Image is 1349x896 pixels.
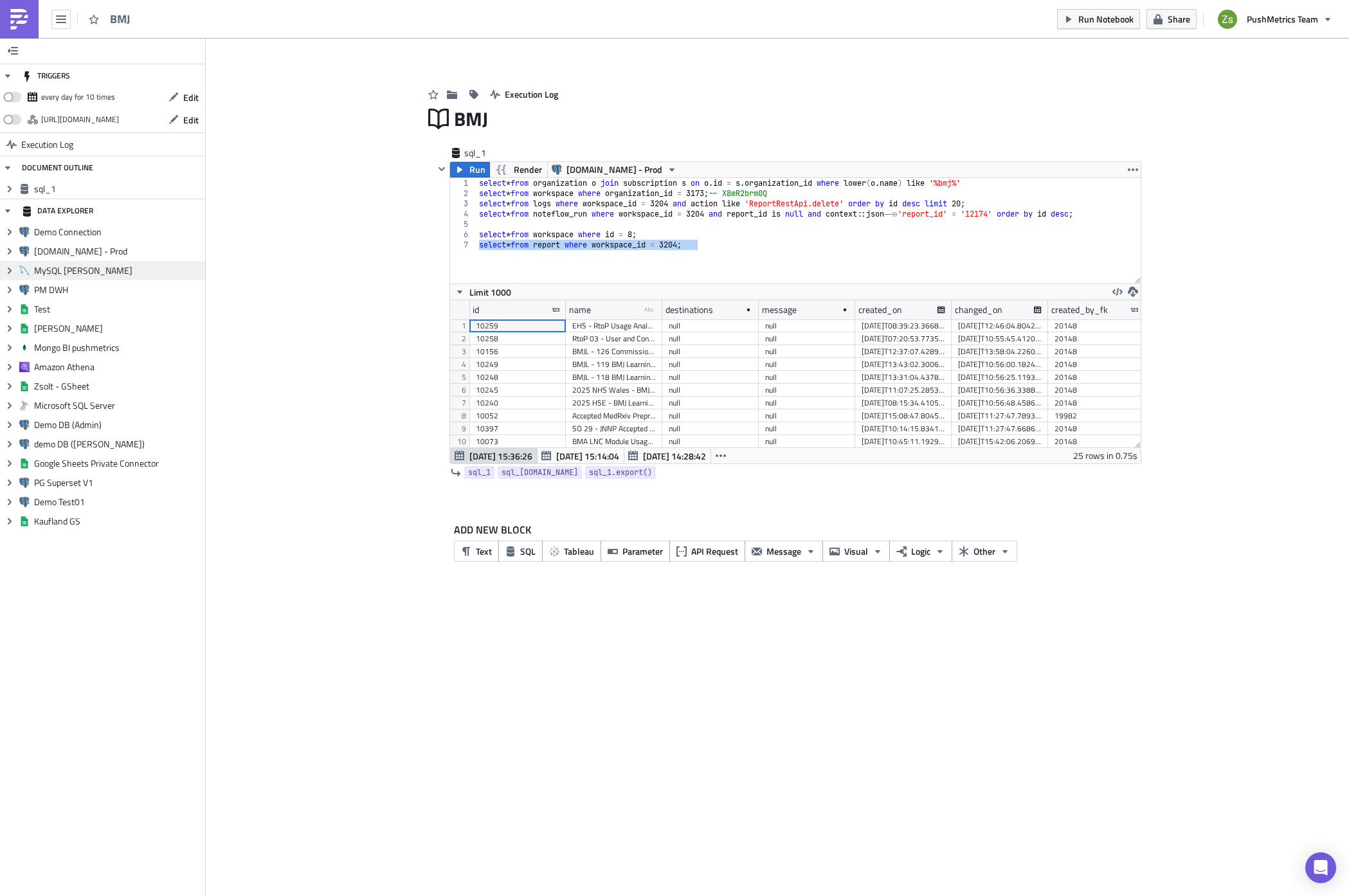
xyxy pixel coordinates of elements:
[669,358,752,371] div: null
[498,466,582,479] a: sql_[DOMAIN_NAME]
[564,544,594,558] span: Tableau
[1217,8,1238,30] img: Avatar
[958,371,1042,384] div: [DATE]T10:56:25.119389
[958,332,1042,345] div: [DATE]T10:55:45.412079
[1146,9,1197,29] button: Share
[601,541,670,562] button: Parameter
[958,422,1042,435] div: [DATE]T11:27:47.668678
[505,87,558,101] span: Execution Log
[669,397,752,409] div: null
[862,422,945,435] div: [DATE]T10:14:15.834150
[434,161,449,177] button: Hide content
[34,361,202,373] span: Amazon Athena
[41,110,119,129] div: https://pushmetrics.io/api/v1/report/OzoPpVqoKa/webhook?token=70f35ba089a5403e9cebf240a27b65b4
[1055,409,1138,422] div: 19982
[110,11,161,27] span: BMJ
[34,226,202,238] span: Demo Connection
[489,162,548,177] button: Render
[765,371,849,384] div: null
[1305,852,1336,883] div: Open Intercom Messenger
[572,319,656,332] div: EHS - RtoP Usage Analysis Report
[22,156,93,179] div: DOCUMENT OUTLINE
[34,400,202,411] span: Microsoft SQL Server
[911,544,930,558] span: Logic
[973,544,995,558] span: Other
[765,358,849,371] div: null
[862,358,945,371] div: [DATE]T13:43:02.300622
[958,397,1042,409] div: [DATE]T10:56:48.458605
[34,381,202,392] span: Zsolt - GSheet
[9,9,30,30] img: PushMetrics
[572,345,656,358] div: BMJL - 126 Commissioning Learning Course Usage & Reviews
[34,496,202,508] span: Demo Test01
[34,246,202,257] span: [DOMAIN_NAME] - Prod
[822,541,890,562] button: Visual
[1055,371,1138,384] div: 20148
[862,435,945,448] div: [DATE]T10:45:11.192962
[1055,358,1138,371] div: 20148
[958,319,1042,332] div: [DATE]T12:46:04.804253
[955,300,1002,319] div: changed_on
[502,466,578,479] span: sql_[DOMAIN_NAME]
[572,409,656,422] div: Accepted MedRxiv Preprints
[464,466,494,479] a: sql_1
[765,332,849,345] div: null
[862,319,945,332] div: [DATE]T08:39:23.366861
[450,448,538,463] button: [DATE] 15:36:26
[766,544,801,558] span: Message
[566,162,662,177] span: [DOMAIN_NAME] - Prod
[183,91,199,104] span: Edit
[34,515,202,527] span: Kaufland GS
[450,199,476,209] div: 3
[34,342,202,354] span: Mongo BI pushmetrics
[476,384,559,397] div: 10245
[858,300,902,319] div: created_on
[862,409,945,422] div: [DATE]T15:08:47.804551
[1055,422,1138,435] div: 20148
[34,284,202,296] span: PM DWH
[665,300,713,319] div: destinations
[1078,12,1134,26] span: Run Notebook
[476,397,559,409] div: 10240
[22,199,93,222] div: DATA EXPLORER
[1210,5,1339,33] button: PushMetrics Team
[585,466,656,479] a: sql_1.export()
[34,265,202,276] span: MySQL [PERSON_NAME]
[520,544,536,558] span: SQL
[22,64,70,87] div: TRIGGERS
[450,178,476,188] div: 1
[556,449,619,463] span: [DATE] 15:14:04
[1055,319,1138,332] div: 20148
[1055,332,1138,345] div: 20148
[469,449,532,463] span: [DATE] 15:36:26
[669,541,745,562] button: API Request
[476,409,559,422] div: 10052
[1168,12,1190,26] span: Share
[547,162,682,177] button: [DOMAIN_NAME] - Prod
[622,544,663,558] span: Parameter
[476,422,559,435] div: 10397
[473,300,479,319] div: id
[34,438,202,450] span: demo DB ([PERSON_NAME])
[537,448,624,463] button: [DATE] 15:14:04
[454,105,505,134] span: BMJ
[624,448,711,463] button: [DATE] 14:28:42
[476,332,559,345] div: 10258
[476,544,492,558] span: Text
[572,371,656,384] div: BMJL - 118 BMJ Learning Institutional Usage
[450,209,476,219] div: 4
[572,397,656,409] div: 2025 HSE - BMJ Learning Consortia Institutional Usage
[569,300,591,319] div: name
[454,522,1131,537] label: ADD NEW BLOCK
[34,419,202,431] span: Demo DB (Admin)
[669,371,752,384] div: null
[958,384,1042,397] div: [DATE]T10:56:36.338864
[469,162,485,177] span: Run
[572,358,656,371] div: BMJL - 119 BMJ Learning Institutional Usage - User Details
[454,541,499,562] button: Text
[765,397,849,409] div: null
[669,409,752,422] div: null
[464,147,516,159] span: sql_1
[572,384,656,397] div: 2025 NHS Wales - BMJ Learning Consortia Institutional Usage
[450,188,476,199] div: 2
